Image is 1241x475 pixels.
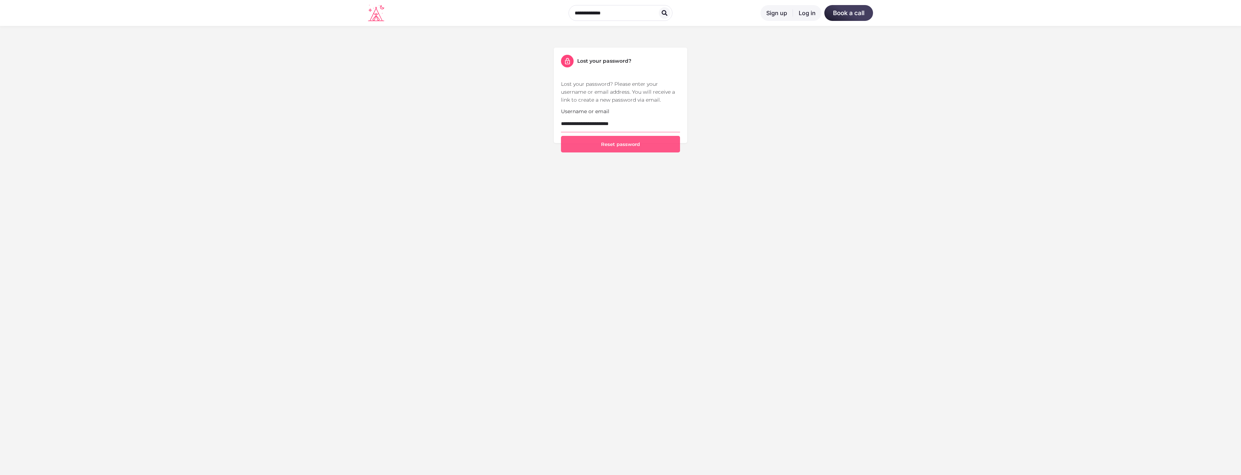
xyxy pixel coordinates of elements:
a: Log in [793,5,821,21]
a: Sign up [760,5,793,21]
h5: Lost your password? [577,57,631,65]
label: Username or email [561,107,609,115]
a: Book a call [824,5,873,21]
button: Reset password [561,136,680,152]
p: Lost your password? Please enter your username or email address. You will receive a link to creat... [561,80,680,104]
